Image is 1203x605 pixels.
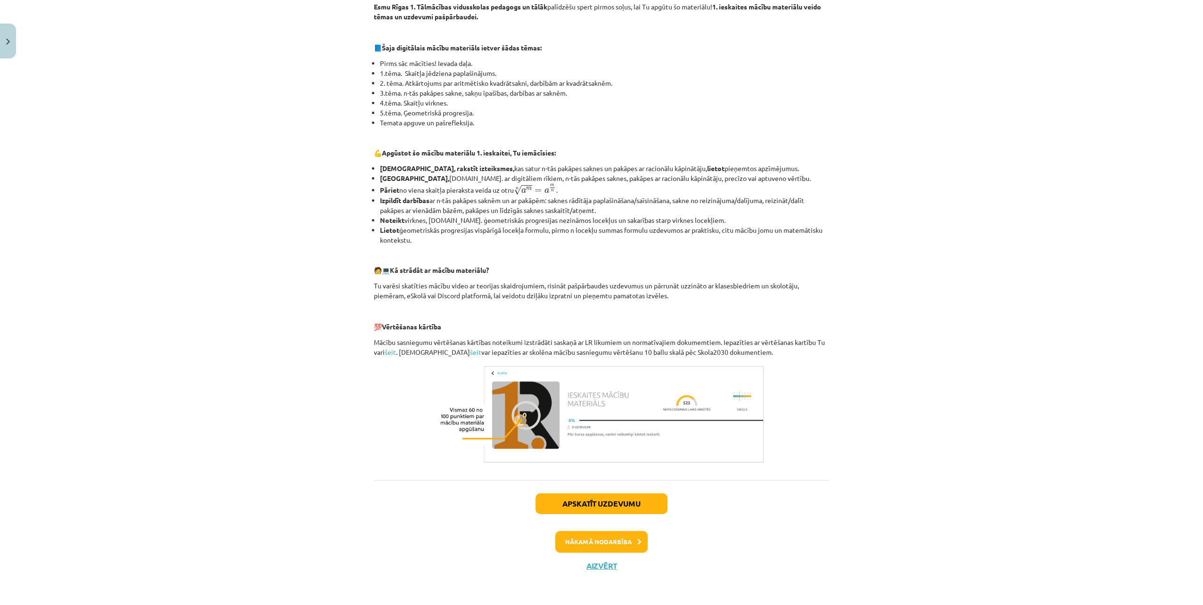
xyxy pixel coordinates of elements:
[374,2,547,11] b: Esmu Rīgas 1. Tālmācības vidusskolas pedagogs un tālāk
[380,164,514,172] b: [DEMOGRAPHIC_DATA], rakstīt izteiksmes,
[380,174,449,182] b: [GEOGRAPHIC_DATA],
[380,98,829,108] li: 4.tēma. Skaitļu virknes.
[584,561,619,571] button: Aizvērt
[535,189,542,193] span: =
[385,348,396,356] a: šeit
[551,189,554,192] span: n
[374,43,829,53] p: 📘
[380,58,829,68] li: Pirms sāc mācīties! Ievada daļa.
[380,196,829,215] li: ar n-tās pakāpes saknēm un ar pakāpēm: saknes rādītāja paplašināšana/saīsināšana, sakne no reizin...
[380,164,829,173] li: kas satur n-tās pakāpes saknes un pakāpes ar racionālu kāpinātāju, pieņemtos apzīmējumus.
[382,43,542,52] strong: Šaja digitālais mācību materiāls ietver šādas tēmas:
[380,186,399,194] b: Pāriet
[380,68,829,78] li: 1.tēma. Skaitļa jēdziena paplašinājums.
[526,187,532,190] span: m
[550,184,554,187] span: m
[390,266,489,274] b: Kā strādāt ar mācību materiālu?
[470,348,481,356] a: šeit
[374,281,829,301] p: Tu varēsi skatīties mācību video ar teorijas skaidrojumiem, risināt pašpārbaudes uzdevumus un pār...
[374,322,829,332] p: 💯
[382,148,556,157] b: Apgūstot šo mācību materiālu 1. ieskaitei, Tu iemācīsies:
[380,216,404,224] b: Noteikt
[521,188,526,193] span: a
[380,215,829,225] li: virknes, [DOMAIN_NAME]. ģeometriskās progresijas nezināmos locekļus un sakarības starp virknes lo...
[380,108,829,118] li: 5.tēma. Ģeometriskā progresija.
[6,39,10,45] img: icon-close-lesson-0947bae3869378f0d4975bcd49f059093ad1ed9edebbc8119c70593378902aed.svg
[374,337,829,357] p: Mācību sasniegumu vērtēšanas kārtības noteikumi izstrādāti saskaņā ar LR likumiem un normatīvajie...
[555,531,648,553] button: Nākamā nodarbība
[374,148,829,158] p: 💪
[514,185,521,195] span: √
[382,322,441,331] b: Vērtēšanas kārtība
[380,183,829,196] li: no viena skaitļa pieraksta veida uz otru .
[544,188,549,193] span: a
[380,225,829,245] li: ģeometriskās progresijas vispārīgā locekļa formulu, pirmo n locekļu summas formulu uzdevumos ar p...
[374,2,829,22] p: palīdzēšu spert pirmos soļus, lai Tu apgūtu šo materiālu!
[380,78,829,88] li: 2. tēma. Atkārtojums par aritmētisko kvadrātsakni, darbībām ar kvadrātsaknēm.
[380,226,399,234] b: Lietot
[707,164,725,172] b: lietot
[374,265,829,275] p: 🧑 💻
[536,493,667,514] button: Apskatīt uzdevumu
[380,88,829,98] li: 3.tēma. n-tās pakāpes sakne, sakņu īpašības, darbības ar saknēm.
[380,196,429,204] b: Izpildīt darbības
[380,118,829,128] li: Temata apguve un pašrefleksija.
[380,173,829,183] li: [DOMAIN_NAME]. ar digitāliem rīkiem, n-tās pakāpes saknes, pakāpes ar racionālu kāpinātāju, precī...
